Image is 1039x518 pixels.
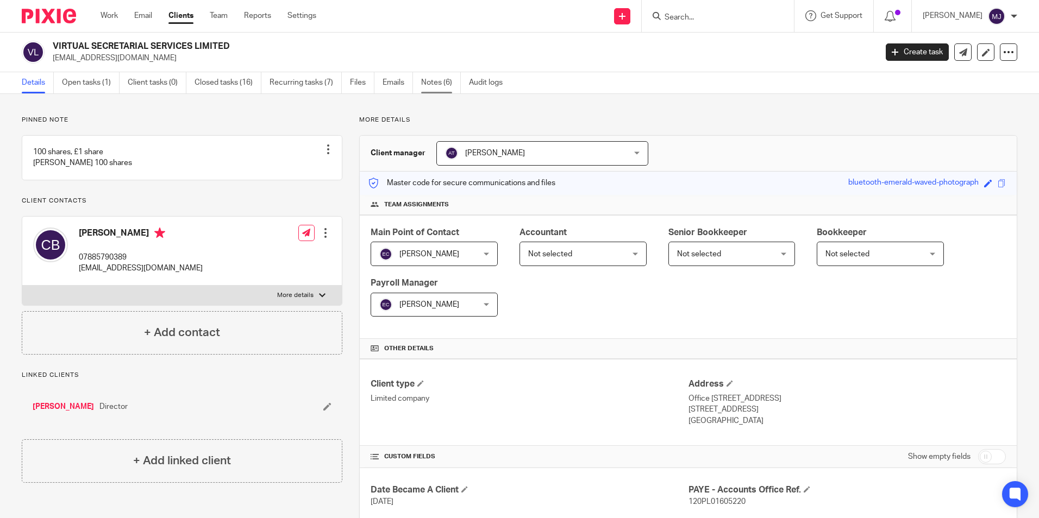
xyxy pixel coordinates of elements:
[22,41,45,64] img: svg%3E
[22,9,76,23] img: Pixie
[22,116,342,124] p: Pinned note
[371,228,459,237] span: Main Point of Contact
[519,228,567,237] span: Accountant
[371,484,688,496] h4: Date Became A Client
[988,8,1005,25] img: svg%3E
[817,228,867,237] span: Bookkeeper
[421,72,461,93] a: Notes (6)
[359,116,1017,124] p: More details
[445,147,458,160] img: svg%3E
[908,451,971,462] label: Show empty fields
[528,250,572,258] span: Not selected
[128,72,186,93] a: Client tasks (0)
[195,72,261,93] a: Closed tasks (16)
[469,72,511,93] a: Audit logs
[99,401,128,412] span: Director
[371,498,393,506] span: [DATE]
[79,263,203,274] p: [EMAIL_ADDRESS][DOMAIN_NAME]
[689,484,1006,496] h4: PAYE - Accounts Office Ref.
[379,248,392,261] img: svg%3E
[350,72,374,93] a: Files
[22,72,54,93] a: Details
[668,228,747,237] span: Senior Bookkeeper
[244,10,271,21] a: Reports
[371,393,688,404] p: Limited company
[144,324,220,341] h4: + Add contact
[270,72,342,93] a: Recurring tasks (7)
[79,228,203,241] h4: [PERSON_NAME]
[383,72,413,93] a: Emails
[133,452,231,469] h4: + Add linked client
[168,10,193,21] a: Clients
[689,393,1006,404] p: Office [STREET_ADDRESS]
[399,250,459,258] span: [PERSON_NAME]
[384,200,449,209] span: Team assignments
[379,298,392,311] img: svg%3E
[689,415,1006,426] p: [GEOGRAPHIC_DATA]
[79,252,203,263] p: 07885790389
[886,43,949,61] a: Create task
[101,10,118,21] a: Work
[689,378,1006,390] h4: Address
[33,401,94,412] a: [PERSON_NAME]
[371,378,688,390] h4: Client type
[689,404,1006,415] p: [STREET_ADDRESS]
[689,498,746,506] span: 120PL01605220
[825,250,869,258] span: Not selected
[22,197,342,205] p: Client contacts
[210,10,228,21] a: Team
[465,149,525,157] span: [PERSON_NAME]
[277,291,314,300] p: More details
[399,301,459,308] span: [PERSON_NAME]
[368,178,555,188] p: Master code for secure communications and files
[384,344,434,353] span: Other details
[287,10,316,21] a: Settings
[821,12,862,20] span: Get Support
[371,148,425,159] h3: Client manager
[848,177,979,189] div: bluetooth-emerald-waved-photograph
[923,10,982,21] p: [PERSON_NAME]
[33,228,68,262] img: svg%3E
[371,452,688,461] h4: CUSTOM FIELDS
[62,72,120,93] a: Open tasks (1)
[371,279,438,287] span: Payroll Manager
[22,371,342,380] p: Linked clients
[53,53,869,64] p: [EMAIL_ADDRESS][DOMAIN_NAME]
[53,41,706,52] h2: VIRTUAL SECRETARIAL SERVICES LIMITED
[154,228,165,238] i: Primary
[134,10,152,21] a: Email
[677,250,721,258] span: Not selected
[664,13,761,23] input: Search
